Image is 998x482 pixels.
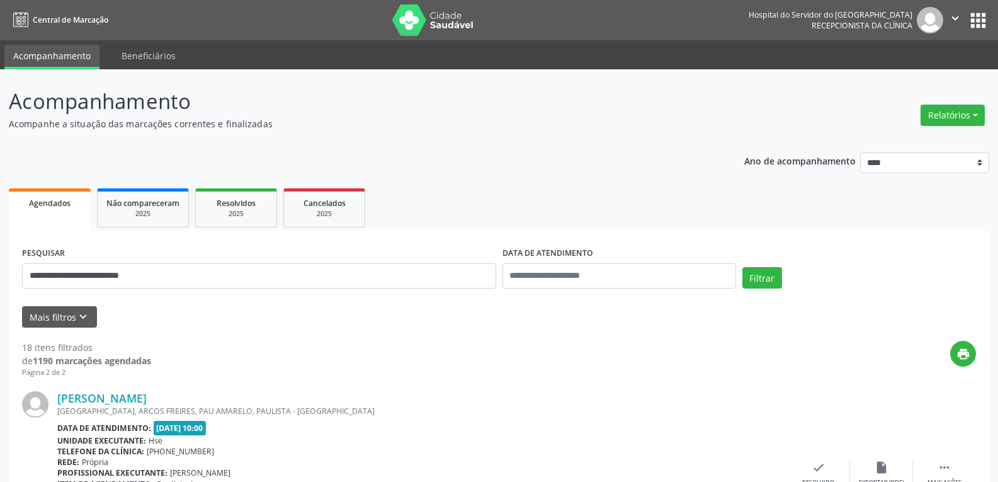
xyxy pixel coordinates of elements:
a: Acompanhamento [4,45,99,69]
div: 2025 [293,209,356,219]
b: Data de atendimento: [57,423,151,433]
strong: 1190 marcações agendadas [33,355,151,367]
button: apps [967,9,989,32]
div: [GEOGRAPHIC_DATA], ARCOS FREIRES, PAU AMARELO, PAULISTA - [GEOGRAPHIC_DATA] [57,406,787,416]
a: [PERSON_NAME] [57,391,147,405]
div: 18 itens filtrados [22,341,151,354]
span: [PHONE_NUMBER] [147,446,214,457]
span: Recepcionista da clínica [812,20,912,31]
img: img [22,391,48,418]
button: Filtrar [742,267,782,289]
span: Própria [82,457,108,468]
i:  [948,11,962,25]
i:  [938,461,951,474]
div: 2025 [106,209,179,219]
button: print [950,341,976,367]
div: Hospital do Servidor do [GEOGRAPHIC_DATA] [749,9,912,20]
img: img [917,7,943,33]
button:  [943,7,967,33]
div: de [22,354,151,367]
p: Acompanhe a situação das marcações correntes e finalizadas [9,117,695,130]
label: DATA DE ATENDIMENTO [502,244,593,263]
span: Cancelados [303,198,346,209]
b: Telefone da clínica: [57,446,144,457]
button: Mais filtroskeyboard_arrow_down [22,306,97,328]
div: 2025 [205,209,268,219]
i: keyboard_arrow_down [76,310,90,324]
i: check [812,461,825,474]
i: print [956,347,970,361]
span: [PERSON_NAME] [170,468,230,478]
p: Acompanhamento [9,86,695,117]
b: Unidade executante: [57,435,146,446]
b: Rede: [57,457,79,468]
a: Beneficiários [113,45,184,67]
label: PESQUISAR [22,244,65,263]
span: Agendados [29,198,71,209]
div: Página 2 de 2 [22,367,151,378]
span: Hse [149,435,162,446]
p: Ano de acompanhamento [744,152,856,168]
b: Profissional executante: [57,468,167,478]
span: Resolvidos [217,198,256,209]
span: [DATE] 10:00 [154,421,207,435]
button: Relatórios [921,105,985,126]
a: Central de Marcação [9,9,108,30]
span: Não compareceram [106,198,179,209]
i: insert_drive_file [875,461,888,474]
span: Central de Marcação [33,14,108,25]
